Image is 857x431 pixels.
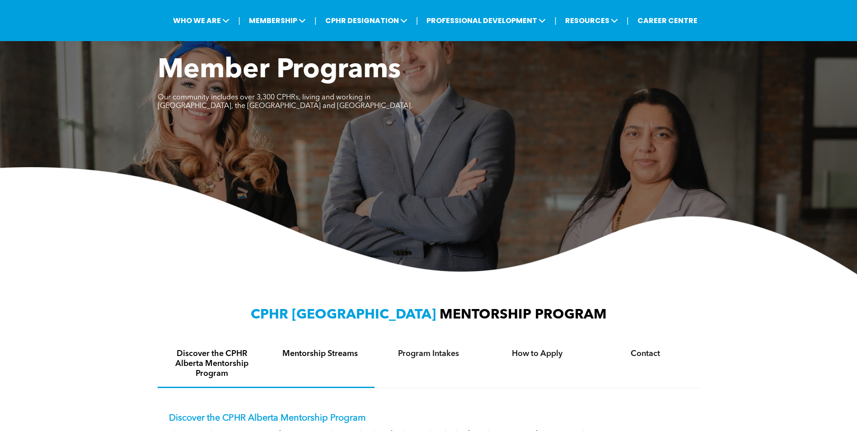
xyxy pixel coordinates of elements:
[491,349,583,359] h4: How to Apply
[158,57,401,84] span: Member Programs
[166,349,258,379] h4: Discover the CPHR Alberta Mentorship Program
[424,12,548,29] span: PROFESSIONAL DEVELOPMENT
[383,349,475,359] h4: Program Intakes
[246,12,309,29] span: MEMBERSHIP
[170,12,232,29] span: WHO WE ARE
[416,11,418,30] li: |
[251,308,436,322] span: CPHR [GEOGRAPHIC_DATA]
[238,11,240,30] li: |
[627,11,629,30] li: |
[323,12,410,29] span: CPHR DESIGNATION
[169,413,688,424] p: Discover the CPHR Alberta Mentorship Program
[635,12,700,29] a: CAREER CENTRE
[554,11,557,30] li: |
[274,349,366,359] h4: Mentorship Streams
[599,349,692,359] h4: Contact
[440,308,607,322] span: MENTORSHIP PROGRAM
[562,12,621,29] span: RESOURCES
[158,94,412,110] span: Our community includes over 3,300 CPHRs, living and working in [GEOGRAPHIC_DATA], the [GEOGRAPHIC...
[314,11,317,30] li: |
